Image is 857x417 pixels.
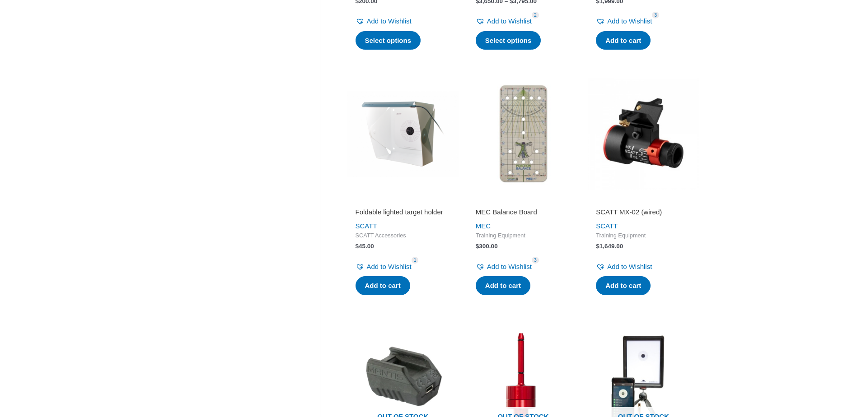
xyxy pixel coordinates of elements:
a: MEC Balance Board [476,208,571,220]
a: Add to Wishlist [356,15,412,28]
a: SCATT MX-02 (wired) [596,208,691,220]
a: Select options for “Target LED” [356,31,421,50]
iframe: Customer reviews powered by Trustpilot [356,195,450,206]
span: 3 [652,12,659,19]
a: Add to Wishlist [596,260,652,273]
img: SCATT MX-02 (wired) [588,78,699,189]
span: 1 [412,257,419,264]
span: 3 [532,257,539,264]
a: Foldable lighted target holder [356,208,450,220]
iframe: Customer reviews powered by Trustpilot [476,195,571,206]
a: MEC [476,222,491,230]
span: Add to Wishlist [367,17,412,25]
a: Add to Wishlist [356,260,412,273]
a: Add to cart: “SCATT MX-W2” [596,31,651,50]
a: SCATT [356,222,377,230]
h2: Foldable lighted target holder [356,208,450,217]
span: Add to Wishlist [607,17,652,25]
iframe: Customer reviews powered by Trustpilot [596,195,691,206]
img: Foldable lighted target holder [347,78,459,189]
span: Training Equipment [476,232,571,240]
a: SCATT [596,222,618,230]
h2: MEC Balance Board [476,208,571,217]
span: $ [356,243,359,250]
a: Add to Wishlist [596,15,652,28]
span: SCATT Accessories [356,232,450,240]
bdi: 300.00 [476,243,498,250]
img: MEC Balance Board [468,78,579,189]
bdi: 45.00 [356,243,374,250]
bdi: 1,649.00 [596,243,623,250]
span: $ [476,243,479,250]
a: Add to Wishlist [476,260,532,273]
span: Add to Wishlist [487,263,532,270]
a: Add to cart: “SCATT MX-02 (wired)” [596,276,651,295]
span: Training Equipment [596,232,691,240]
h2: SCATT MX-02 (wired) [596,208,691,217]
span: $ [596,243,599,250]
span: Add to Wishlist [607,263,652,270]
a: Add to cart: “Foldable lighted target holder” [356,276,410,295]
span: Add to Wishlist [367,263,412,270]
a: Add to cart: “MEC Balance Board” [476,276,530,295]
